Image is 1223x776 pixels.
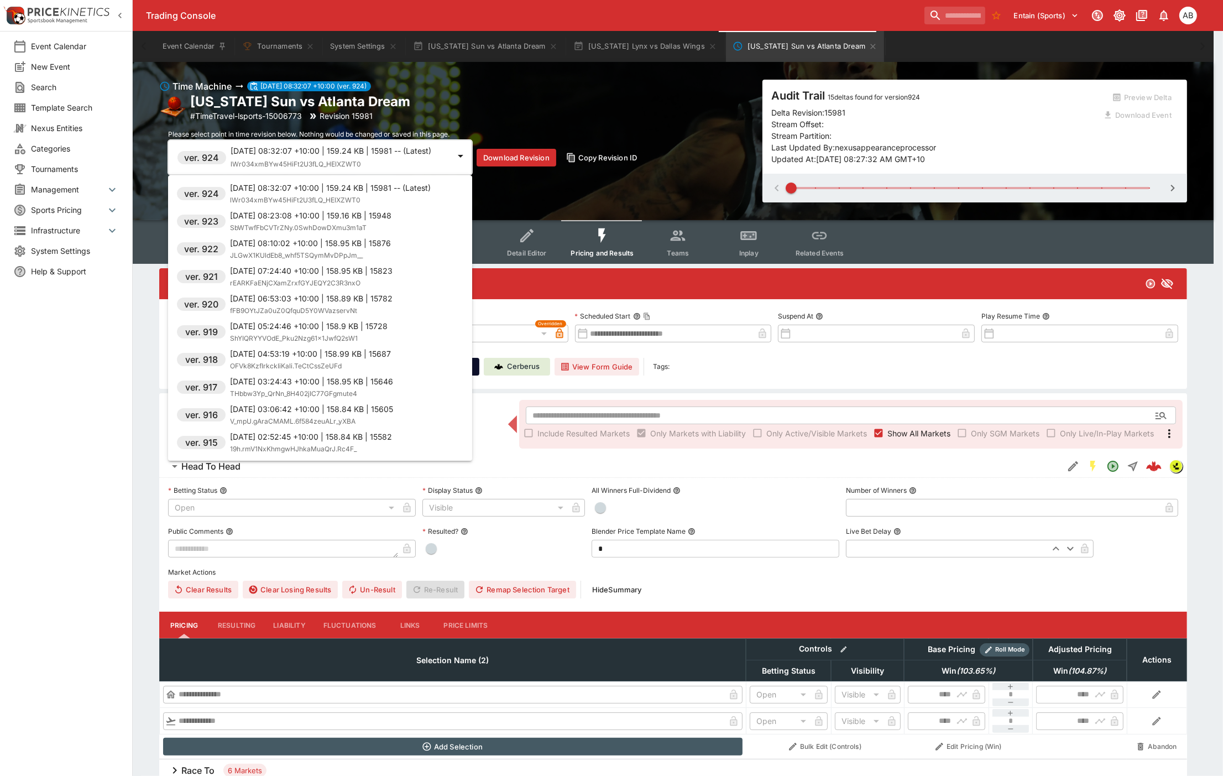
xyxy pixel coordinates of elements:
[230,210,391,221] p: [DATE] 08:23:08 +10:00 | 159.16 KB | 15948
[230,265,393,277] p: [DATE] 07:24:40 +10:00 | 158.95 KB | 15823
[230,334,358,342] span: ShYIQRYYVOdE_Pku2Nzg61x1JwfQ2sW1
[184,298,218,311] h6: ver. 920
[184,187,219,200] h6: ver. 924
[230,251,363,259] span: JLGwX1KUldEb8_whf5TSQymMvDPpJm__
[230,320,388,332] p: [DATE] 05:24:46 +10:00 | 158.9 KB | 15728
[230,279,360,287] span: rEARKFaENjCXamZrxfGYJEQY2C3R3nxO
[230,196,360,204] span: lWr034xmBYw45HiFt2U3fLQ_HElXZWT0
[185,408,218,421] h6: ver. 916
[230,445,357,453] span: 19h.rmV1NxKhmgwHJhkaMuaQrJ.Rc4F_
[230,376,393,387] p: [DATE] 03:24:43 +10:00 | 158.95 KB | 15646
[230,182,431,194] p: [DATE] 08:32:07 +10:00 | 159.24 KB | 15981 -- (Latest)
[230,348,391,360] p: [DATE] 04:53:19 +10:00 | 158.99 KB | 15687
[230,389,357,398] span: THbbw3Yp_QrNn_8H402jIC77GFgmute4
[184,242,218,256] h6: ver. 922
[230,306,357,315] span: fFB9OYtJZa0uZ0QfquD5Y0WVazservNt
[185,325,218,338] h6: ver. 919
[230,431,392,442] p: [DATE] 02:52:45 +10:00 | 158.84 KB | 15582
[230,293,393,304] p: [DATE] 06:53:03 +10:00 | 158.89 KB | 15782
[230,237,391,249] p: [DATE] 08:10:02 +10:00 | 158.95 KB | 15876
[185,270,218,283] h6: ver. 921
[185,353,218,366] h6: ver. 918
[184,215,218,228] h6: ver. 923
[230,223,367,232] span: SbWTwfFbCVTrZNy.0SwhDowDXmu3m1aT
[230,417,356,425] span: V_mpU.gAraCMAML.6f584zeuALr_yXBA
[230,403,393,415] p: [DATE] 03:06:42 +10:00 | 158.84 KB | 15605
[230,362,342,370] span: OFVk8KzfIrkckIiKali.TeCtCssZeUFd
[185,436,218,449] h6: ver. 915
[185,381,217,394] h6: ver. 917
